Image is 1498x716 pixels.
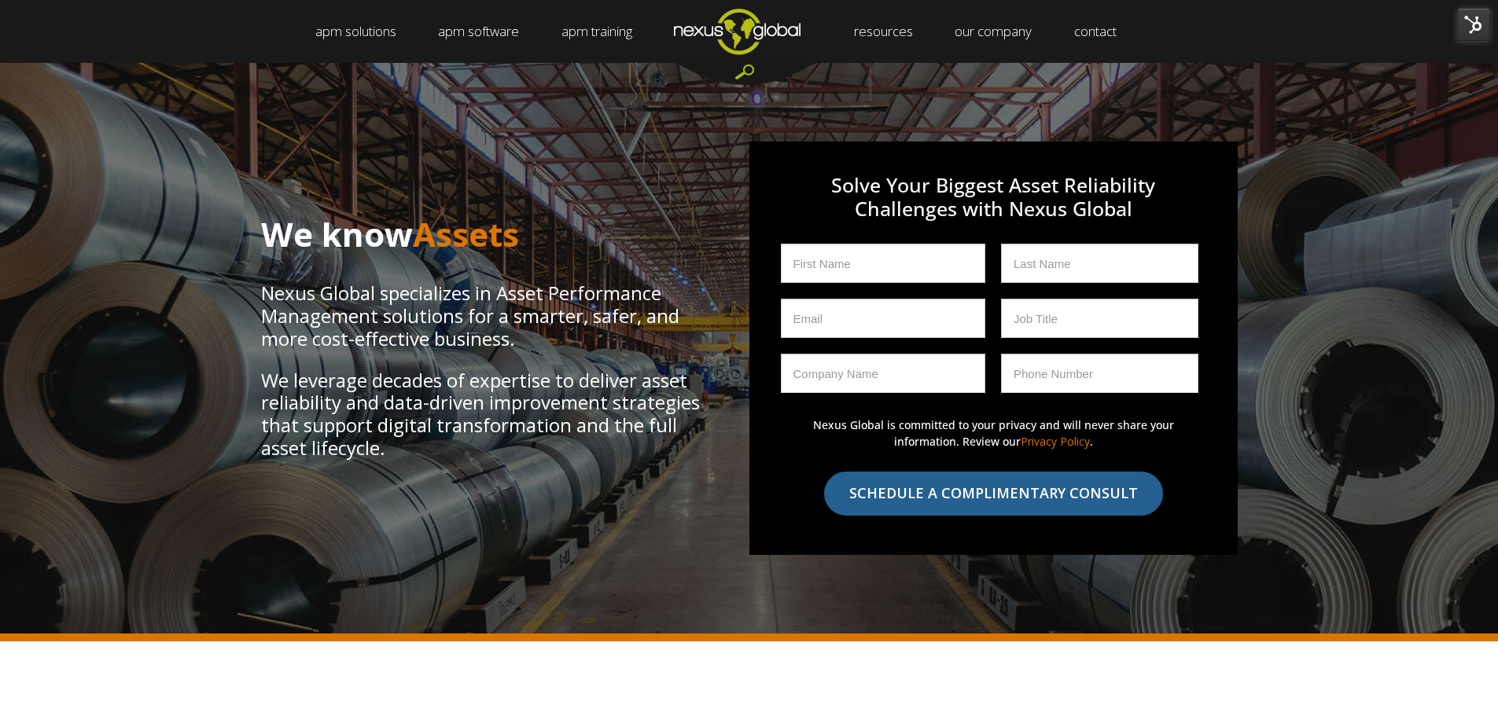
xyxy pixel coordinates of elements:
input: Email [781,299,986,338]
span: Assets [413,211,519,256]
p: Nexus Global is committed to your privacy and will never share your information. Review our . [812,417,1174,450]
input: Company Name [781,354,986,393]
img: HubSpot Tools Menu Toggle [1457,8,1490,41]
input: Last Name [1001,244,1198,283]
input: SCHEDULE A COMPLIMENTARY CONSULT [824,472,1163,516]
input: First Name [781,244,986,283]
h3: Solve Your Biggest Asset Reliability Challenges with Nexus Global [797,173,1190,244]
p: We leverage decades of expertise to deliver asset reliability and data-driven improvement strateg... [261,369,702,460]
h1: We know [261,218,702,251]
a: Privacy Policy [1021,434,1090,449]
p: Nexus Global specializes in Asset Performance Management solutions for a smarter, safer, and more... [261,282,702,350]
input: Job Title [1001,299,1198,338]
input: Phone Number [1001,354,1198,393]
